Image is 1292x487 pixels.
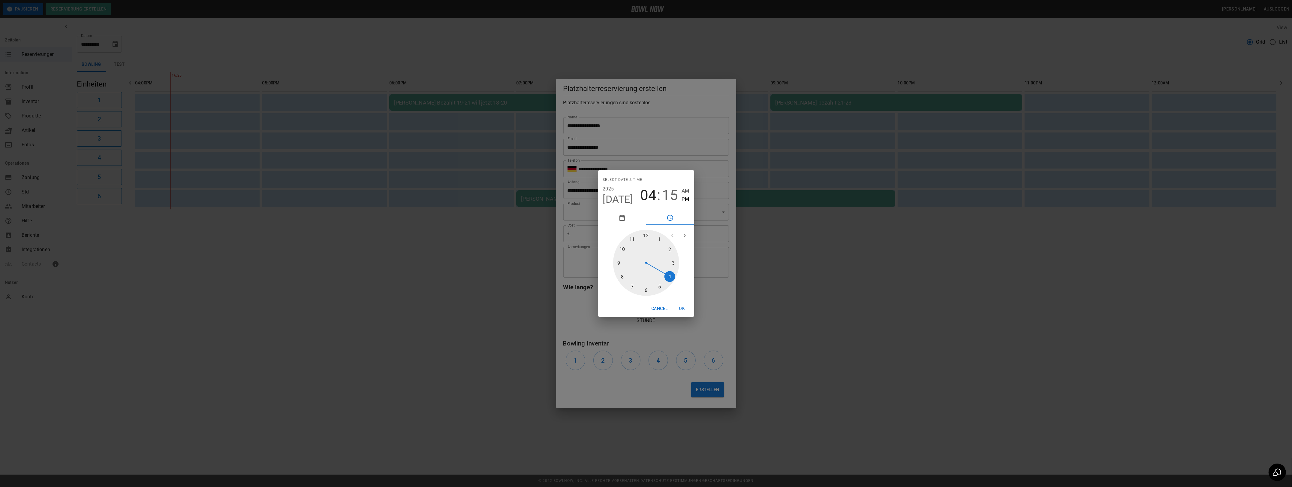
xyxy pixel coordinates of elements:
button: Cancel [649,303,670,314]
span: : [657,187,661,204]
button: PM [682,195,689,203]
button: OK [673,303,692,314]
button: 15 [662,187,678,204]
button: pick date [598,211,646,225]
button: AM [682,187,689,195]
button: 2025 [603,185,614,193]
span: Select date & time [603,175,643,185]
button: open next view [679,230,691,242]
button: 04 [640,187,656,204]
button: pick time [646,211,694,225]
button: [DATE] [603,193,633,206]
